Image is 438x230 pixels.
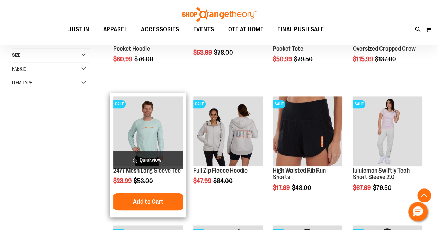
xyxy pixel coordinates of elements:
span: Fabric [12,66,26,72]
a: lululemon Swiftly Tech Short Sleeve 2.0 [353,167,410,181]
a: Quickview [113,151,183,169]
span: $78.00 [214,49,234,56]
div: product [349,93,426,209]
div: product [110,93,186,217]
span: FINAL PUSH SALE [277,22,324,37]
a: lululemon Swiftly Tech Short Sleeve 2.0SALE [353,96,422,167]
span: $60.99 [113,56,133,63]
span: $115.99 [353,56,374,63]
a: lululemon Perfectly Oversized Cropped Crew [353,38,416,52]
button: Back To Top [417,188,431,202]
a: lululemon Daily Multi-Pocket Tote [273,38,327,52]
div: product [269,93,346,209]
span: $17.99 [273,184,291,191]
img: Main Image of 1457091 [193,96,263,166]
span: $79.50 [373,184,393,191]
img: High Waisted Rib Run Shorts [273,96,342,166]
span: $50.99 [273,56,293,63]
a: High Waisted Rib Run ShortsSALE [273,96,342,167]
span: $48.00 [292,184,312,191]
img: Main Image of 1457095 [113,96,183,166]
img: Shop Orangetheory [181,7,257,22]
a: FINAL PUSH SALE [270,22,331,37]
span: SALE [113,100,126,108]
span: $76.00 [134,56,154,63]
span: APPAREL [103,22,127,37]
div: product [190,93,266,202]
button: Hello, have a question? Let’s chat. [408,202,428,221]
a: Main Image of 1457091SALE [193,96,263,167]
span: $53.00 [134,177,154,184]
span: JUST IN [68,22,89,37]
span: SALE [273,100,285,108]
span: EVENTS [193,22,214,37]
span: Item Type [12,80,32,85]
a: Long Sleeve Fleece Tunic [193,38,256,45]
span: SALE [353,100,365,108]
a: ACCESSORIES [134,22,186,38]
span: OTF AT HOME [228,22,264,37]
span: $79.50 [294,56,314,63]
a: High Waisted Rib Run Shorts [273,167,326,181]
span: $23.99 [113,177,133,184]
span: $53.99 [193,49,213,56]
span: ACCESSORIES [141,22,179,37]
span: $67.99 [353,184,372,191]
a: EVENTS [186,22,221,38]
span: Add to Cart [133,198,163,205]
a: Main Image of 1457095SALE [113,96,183,167]
span: $47.99 [193,177,212,184]
a: OTF AT HOME [221,22,271,38]
span: $137.00 [375,56,397,63]
a: 24/7 Mesh Long Sleeve Tee [113,167,181,174]
a: Full Zip Fleece Hoodie [193,167,248,174]
span: $84.00 [213,177,234,184]
span: SALE [193,100,206,108]
a: JUST IN [61,22,96,38]
a: Unisex Fleece Minimalist Pocket Hoodie [113,38,176,52]
img: lululemon Swiftly Tech Short Sleeve 2.0 [353,96,422,166]
span: Size [12,52,20,58]
button: Add to Cart [110,193,186,210]
a: APPAREL [96,22,134,38]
